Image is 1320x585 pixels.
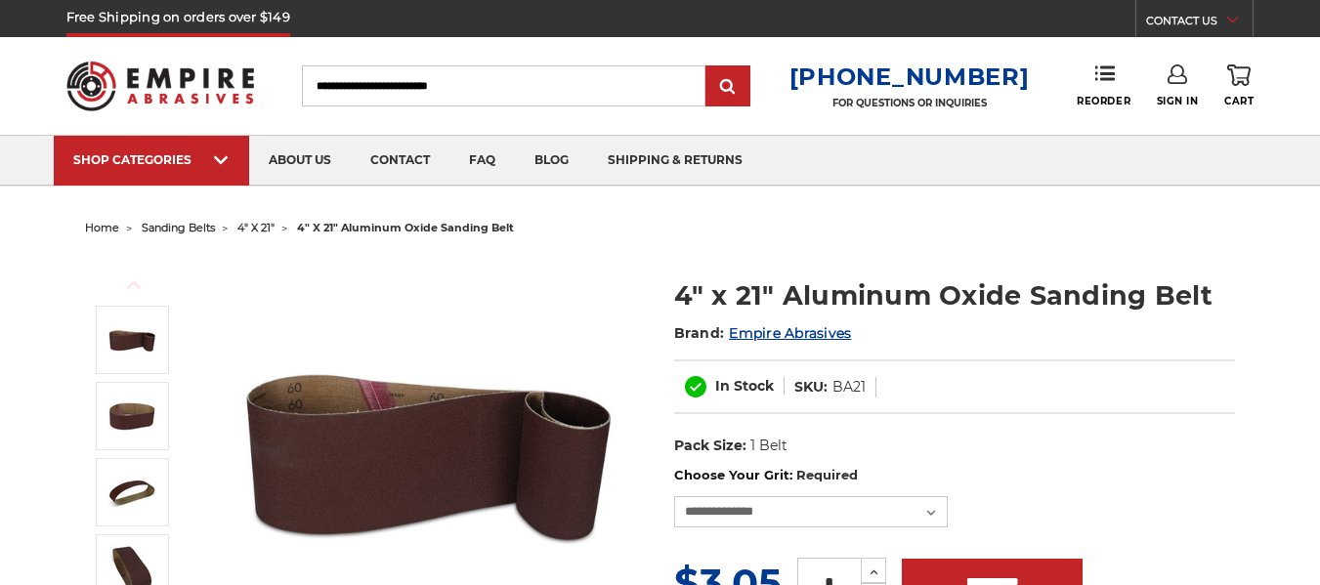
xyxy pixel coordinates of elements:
a: Cart [1224,64,1254,107]
span: Reorder [1077,95,1130,107]
span: 4" x 21" aluminum oxide sanding belt [297,221,514,234]
a: Reorder [1077,64,1130,106]
dt: SKU: [794,377,828,397]
a: sanding belts [142,221,215,234]
input: Submit [708,67,747,106]
a: about us [249,136,351,186]
a: shipping & returns [588,136,762,186]
span: In Stock [715,377,774,395]
a: blog [515,136,588,186]
button: Previous [110,264,157,306]
a: CONTACT US [1146,10,1253,37]
small: Required [796,467,858,482]
h1: 4" x 21" Aluminum Oxide Sanding Belt [674,276,1235,314]
span: Sign In [1157,95,1199,107]
label: Choose Your Grit: [674,466,1235,485]
a: Empire Abrasives [729,324,851,342]
a: [PHONE_NUMBER] [789,63,1030,91]
dd: BA21 [832,377,866,397]
img: 4" x 21" Sanding Belt - Aluminum Oxide [107,468,156,517]
dd: 1 Belt [750,436,788,456]
img: Empire Abrasives [66,49,254,122]
img: 4" x 21" AOX Sanding Belt [107,392,156,440]
a: home [85,221,119,234]
img: 4" x 21" Aluminum Oxide Sanding Belt [107,315,156,364]
span: Cart [1224,95,1254,107]
a: faq [449,136,515,186]
a: 4" x 21" [237,221,275,234]
span: Brand: [674,324,725,342]
p: FOR QUESTIONS OR INQUIRIES [789,97,1030,109]
dt: Pack Size: [674,436,746,456]
div: SHOP CATEGORIES [73,152,230,167]
a: contact [351,136,449,186]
